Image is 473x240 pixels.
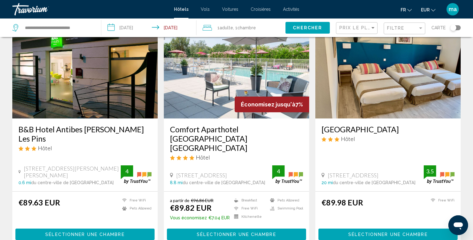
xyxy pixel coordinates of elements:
span: 8.8 mi [170,180,183,185]
span: a partir de [170,198,189,203]
span: Sélectionner une chambre [348,232,427,237]
a: Sélectionner une chambre [318,230,458,237]
a: Voitures [222,7,238,12]
div: 3.5 [424,168,436,175]
button: Sélectionner une chambre [15,229,155,240]
a: Travorium [12,3,168,15]
li: Free WiFi [119,198,152,203]
ins: €89.98 EUR [321,198,363,207]
span: [STREET_ADDRESS] [176,172,227,179]
button: Filter [384,22,425,35]
div: 4 star Hotel [170,154,303,161]
div: 7% [235,97,309,112]
span: Prix le plus bas [339,25,387,30]
button: Change currency [421,5,435,14]
li: Free WiFi [231,206,267,211]
span: Hôtel [38,145,52,151]
span: ma [449,6,457,12]
span: du centre-ville de [GEOGRAPHIC_DATA] [183,180,265,185]
li: Free WiFi [428,198,455,203]
span: du centre-ville de [GEOGRAPHIC_DATA] [333,180,415,185]
li: Kitchenette [231,214,267,219]
div: 4 [272,168,285,175]
a: Activités [283,7,299,12]
span: Carte [431,23,446,32]
button: Travelers: 1 adult, 0 children [196,19,285,37]
span: EUR [421,7,430,12]
button: User Menu [445,3,461,16]
a: [GEOGRAPHIC_DATA] [321,125,455,134]
span: Adulte [220,25,233,30]
span: Chercher [293,26,322,31]
li: Pets Allowed [119,206,152,211]
a: Sélectionner une chambre [167,230,306,237]
img: Hotel image [164,20,309,118]
span: Vous économisez [170,215,207,220]
span: [STREET_ADDRESS] [328,172,378,179]
span: 20 mi [321,180,333,185]
button: Toggle map [446,25,461,31]
a: Hôtels [174,7,188,12]
img: trustyou-badge.svg [272,165,303,184]
span: [STREET_ADDRESS][PERSON_NAME][PERSON_NAME] [24,165,121,179]
button: Sélectionner une chambre [318,229,458,240]
iframe: Bouton de lancement de la fenêtre de messagerie [448,215,468,235]
button: Check-in date: Sep 3, 2025 Check-out date: Sep 4, 2025 [101,19,196,37]
img: trustyou-badge.svg [121,165,152,184]
span: fr [401,7,406,12]
a: B&B Hotel Antibes [PERSON_NAME] Les Pins [18,125,152,143]
button: Change language [401,5,412,14]
div: 3 star Hotel [321,135,455,142]
div: 4 [121,168,133,175]
span: Économisez jusqu'à [241,101,295,108]
img: Hotel image [12,20,158,118]
a: Comfort Aparthotel [GEOGRAPHIC_DATA] [GEOGRAPHIC_DATA] [170,125,303,152]
mat-select: Sort by [339,26,376,31]
span: , 1 [233,23,256,32]
a: Sélectionner une chambre [15,230,155,237]
span: Chambre [237,25,256,30]
span: Filtre [387,26,405,31]
span: Sélectionner une chambre [45,232,124,237]
span: Sélectionner une chambre [197,232,276,237]
a: Croisières [251,7,271,12]
li: Pets Allowed [267,198,303,203]
span: 0.6 mi [18,180,31,185]
div: 3 star Hotel [18,145,152,151]
button: Chercher [285,22,330,33]
span: du centre-ville de [GEOGRAPHIC_DATA] [31,180,114,185]
button: Sélectionner une chambre [167,229,306,240]
a: Vols [201,7,210,12]
li: Swimming Pool [267,206,303,211]
li: Breakfast [231,198,267,203]
img: trustyou-badge.svg [424,165,455,184]
span: 1 [217,23,233,32]
span: Hôtel [196,154,210,161]
ins: €89.82 EUR [170,203,212,212]
p: €7.04 EUR [170,215,230,220]
del: €96.86 EUR [191,198,213,203]
ins: €89.63 EUR [18,198,60,207]
img: Hotel image [315,20,461,118]
span: Hôtel [341,135,355,142]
